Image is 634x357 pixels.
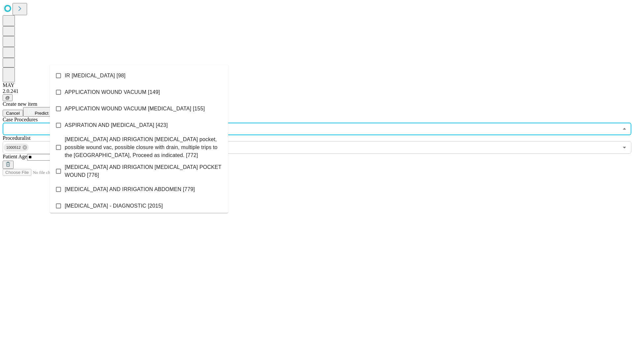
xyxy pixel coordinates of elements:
span: ASPIRATION AND [MEDICAL_DATA] [423] [65,121,168,129]
span: Patient Age [3,154,27,159]
span: IR [MEDICAL_DATA] [98] [65,72,125,80]
button: Close [620,124,629,134]
span: Scheduled Procedure [3,117,38,122]
div: 1000512 [4,143,29,151]
span: Cancel [6,111,20,116]
button: @ [3,94,13,101]
span: 1000512 [4,144,23,151]
span: [MEDICAL_DATA] AND IRRIGATION [MEDICAL_DATA] pocket, possible wound vac, possible closure with dr... [65,136,223,159]
button: Cancel [3,110,23,117]
span: APPLICATION WOUND VACUUM [149] [65,88,160,96]
div: 2.0.241 [3,88,631,94]
div: MAY [3,82,631,88]
span: [MEDICAL_DATA] - DIAGNOSTIC [2015] [65,202,163,210]
span: APPLICATION WOUND VACUUM [MEDICAL_DATA] [155] [65,105,205,113]
button: Predict [23,107,53,117]
span: Predict [35,111,48,116]
span: Create new item [3,101,37,107]
span: [MEDICAL_DATA] AND IRRIGATION ABDOMEN [779] [65,185,195,193]
button: Open [620,143,629,152]
span: [MEDICAL_DATA] AND IRRIGATION [MEDICAL_DATA] POCKET WOUND [776] [65,163,223,179]
span: Proceduralist [3,135,30,141]
span: @ [5,95,10,100]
